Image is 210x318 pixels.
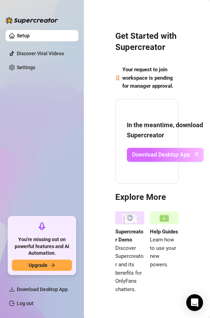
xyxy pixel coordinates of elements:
span: arrow-right [50,263,55,268]
strong: Supercreator Demo [115,229,143,243]
strong: Help Guides [150,229,178,235]
a: Discover Viral Videos [17,51,64,56]
a: Download Desktop Apparrow-up [127,148,204,162]
span: Download Desktop App [17,287,68,292]
span: Learn how to use your new powers. [150,236,179,269]
span: download [9,287,15,292]
span: hourglass [115,66,120,91]
span: You're missing out on powerful features and AI Automation. [12,236,72,257]
img: logo-BBDzfeDw.svg [6,17,58,24]
span: rocket [38,222,46,230]
span: Download Desktop App [132,150,190,159]
img: help guides [150,211,179,224]
a: Setup [17,33,30,38]
img: supercreator demo [115,211,144,224]
strong: In the meantime, download Supercreator [127,121,203,138]
div: Open Intercom Messenger [186,294,203,311]
span: Upgrade [29,262,48,268]
a: Supercreator DemoDiscover Supercreator and its benefits for OnlyFans chatters. [115,211,144,294]
span: arrow-up [192,150,200,158]
strong: Your request to join workspace is pending for manager approval. [122,66,173,89]
h3: Get Started with Supercreator [115,31,179,53]
span: Discover Supercreator and its benefits for OnlyFans chatters. [115,244,144,294]
a: Help GuidesLearn how to use your new powers. [150,211,179,294]
a: Log out [17,301,34,306]
a: Settings [17,65,35,70]
button: Upgradearrow-right [12,260,72,271]
h3: Explore More [115,192,179,203]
